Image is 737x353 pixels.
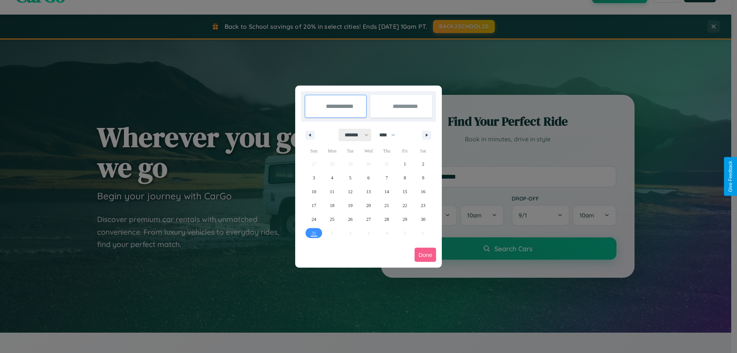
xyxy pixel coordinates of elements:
[366,185,371,199] span: 13
[349,171,352,185] span: 5
[359,185,377,199] button: 13
[415,248,436,262] button: Done
[404,171,406,185] span: 8
[378,145,396,157] span: Thu
[384,199,389,212] span: 21
[728,161,733,192] div: Give Feedback
[378,171,396,185] button: 7
[384,185,389,199] span: 14
[396,212,414,226] button: 29
[341,185,359,199] button: 12
[378,185,396,199] button: 14
[330,199,334,212] span: 18
[323,212,341,226] button: 25
[414,145,432,157] span: Sat
[348,185,353,199] span: 12
[385,171,388,185] span: 7
[422,157,424,171] span: 2
[359,145,377,157] span: Wed
[305,199,323,212] button: 17
[305,226,323,240] button: 31
[359,212,377,226] button: 27
[341,145,359,157] span: Tue
[312,212,316,226] span: 24
[403,212,407,226] span: 29
[331,171,333,185] span: 4
[323,171,341,185] button: 4
[378,199,396,212] button: 21
[341,171,359,185] button: 5
[396,145,414,157] span: Fri
[396,171,414,185] button: 8
[421,199,425,212] span: 23
[414,171,432,185] button: 9
[366,212,371,226] span: 27
[414,157,432,171] button: 2
[323,199,341,212] button: 18
[404,157,406,171] span: 1
[378,212,396,226] button: 28
[305,212,323,226] button: 24
[305,185,323,199] button: 10
[403,199,407,212] span: 22
[414,212,432,226] button: 30
[305,171,323,185] button: 3
[414,185,432,199] button: 16
[421,185,425,199] span: 16
[312,185,316,199] span: 10
[396,185,414,199] button: 15
[366,199,371,212] span: 20
[312,199,316,212] span: 17
[359,199,377,212] button: 20
[305,145,323,157] span: Sun
[341,212,359,226] button: 26
[323,185,341,199] button: 11
[330,185,334,199] span: 11
[348,212,353,226] span: 26
[313,171,315,185] span: 3
[348,199,353,212] span: 19
[396,157,414,171] button: 1
[384,212,389,226] span: 28
[312,226,316,240] span: 31
[330,212,334,226] span: 25
[403,185,407,199] span: 15
[396,199,414,212] button: 22
[422,171,424,185] span: 9
[359,171,377,185] button: 6
[323,145,341,157] span: Mon
[414,199,432,212] button: 23
[367,171,370,185] span: 6
[421,212,425,226] span: 30
[341,199,359,212] button: 19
